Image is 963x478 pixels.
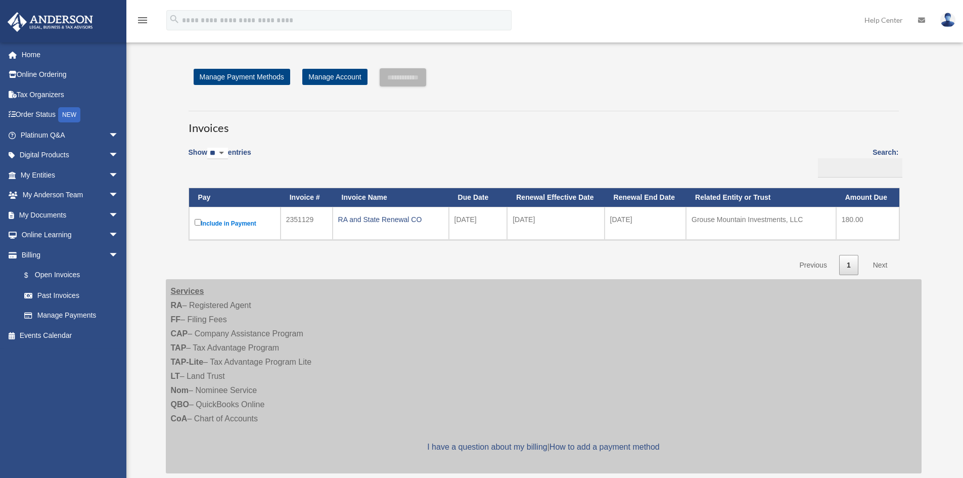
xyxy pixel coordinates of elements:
[171,440,916,454] p: |
[136,18,149,26] a: menu
[109,225,129,246] span: arrow_drop_down
[7,185,134,205] a: My Anderson Teamarrow_drop_down
[605,188,686,207] th: Renewal End Date: activate to sort column ascending
[171,301,182,310] strong: RA
[7,125,134,145] a: Platinum Q&Aarrow_drop_down
[109,185,129,206] span: arrow_drop_down
[171,343,187,352] strong: TAP
[169,14,180,25] i: search
[7,245,129,265] a: Billingarrow_drop_down
[605,207,686,240] td: [DATE]
[14,285,129,306] a: Past Invoices
[7,225,134,245] a: Online Learningarrow_drop_down
[7,45,134,65] a: Home
[814,146,899,178] label: Search:
[7,165,134,185] a: My Entitiesarrow_drop_down
[281,207,333,240] td: 2351129
[171,329,188,338] strong: CAP
[195,217,275,230] label: Include in Payment
[302,69,367,85] a: Manage Account
[58,107,80,122] div: NEW
[7,105,134,125] a: Order StatusNEW
[109,145,129,166] span: arrow_drop_down
[836,207,899,240] td: 180.00
[7,325,134,345] a: Events Calendar
[189,111,899,136] h3: Invoices
[109,125,129,146] span: arrow_drop_down
[7,84,134,105] a: Tax Organizers
[109,165,129,186] span: arrow_drop_down
[549,443,660,451] a: How to add a payment method
[109,245,129,266] span: arrow_drop_down
[507,188,604,207] th: Renewal Effective Date: activate to sort column ascending
[7,205,134,225] a: My Documentsarrow_drop_down
[171,386,189,395] strong: Nom
[171,400,189,409] strong: QBO
[449,207,508,240] td: [DATE]
[207,148,228,159] select: Showentries
[427,443,547,451] a: I have a question about my billing
[333,188,449,207] th: Invoice Name: activate to sort column ascending
[836,188,899,207] th: Amount Due: activate to sort column ascending
[338,212,443,227] div: RA and State Renewal CO
[5,12,96,32] img: Anderson Advisors Platinum Portal
[109,205,129,226] span: arrow_drop_down
[195,219,201,226] input: Include in Payment
[940,13,955,27] img: User Pic
[171,315,181,324] strong: FF
[136,14,149,26] i: menu
[171,358,204,366] strong: TAP-Lite
[194,69,290,85] a: Manage Payment Methods
[818,158,902,178] input: Search:
[839,255,858,276] a: 1
[865,255,895,276] a: Next
[189,188,281,207] th: Pay: activate to sort column descending
[449,188,508,207] th: Due Date: activate to sort column ascending
[507,207,604,240] td: [DATE]
[14,265,124,286] a: $Open Invoices
[166,279,922,473] div: – Registered Agent – Filing Fees – Company Assistance Program – Tax Advantage Program – Tax Advan...
[14,306,129,326] a: Manage Payments
[171,372,180,380] strong: LT
[686,207,836,240] td: Grouse Mountain Investments, LLC
[7,145,134,165] a: Digital Productsarrow_drop_down
[686,188,836,207] th: Related Entity or Trust: activate to sort column ascending
[171,287,204,295] strong: Services
[792,255,834,276] a: Previous
[30,269,35,282] span: $
[281,188,333,207] th: Invoice #: activate to sort column ascending
[7,65,134,85] a: Online Ordering
[171,414,188,423] strong: CoA
[189,146,251,169] label: Show entries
